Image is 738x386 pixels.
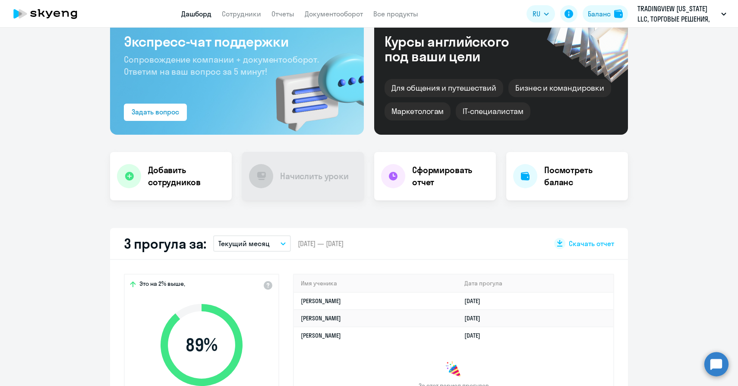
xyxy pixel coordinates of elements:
[373,9,418,18] a: Все продукты
[588,9,611,19] div: Баланс
[124,54,319,77] span: Сопровождение компании + документооборот. Ответим на ваш вопрос за 5 минут!
[412,164,489,188] h4: Сформировать отчет
[263,38,364,135] img: bg-img
[222,9,261,18] a: Сотрудники
[139,280,185,290] span: Это на 2% выше,
[181,9,211,18] a: Дашборд
[544,164,621,188] h4: Посмотреть баланс
[152,335,251,355] span: 89 %
[298,239,344,248] span: [DATE] — [DATE]
[124,33,350,50] h3: Экспресс-чат поддержки
[508,79,611,97] div: Бизнес и командировки
[301,314,341,322] a: [PERSON_NAME]
[614,9,623,18] img: balance
[124,104,187,121] button: Задать вопрос
[637,3,718,24] p: TRADINGVIEW [US_STATE] LLC, ТОРГОВЫЕ РЕШЕНИЯ, ООО
[457,275,613,292] th: Дата прогула
[148,164,225,188] h4: Добавить сотрудников
[533,9,540,19] span: RU
[305,9,363,18] a: Документооборот
[294,275,457,292] th: Имя ученика
[527,5,555,22] button: RU
[456,102,530,120] div: IT-специалистам
[301,332,341,339] a: [PERSON_NAME]
[213,235,291,252] button: Текущий месяц
[583,5,628,22] button: Балансbalance
[218,238,270,249] p: Текущий месяц
[271,9,294,18] a: Отчеты
[280,170,349,182] h4: Начислить уроки
[445,361,462,378] img: congrats
[464,314,487,322] a: [DATE]
[464,297,487,305] a: [DATE]
[385,34,532,63] div: Курсы английского под ваши цели
[132,107,179,117] div: Задать вопрос
[464,332,487,339] a: [DATE]
[633,3,731,24] button: TRADINGVIEW [US_STATE] LLC, ТОРГОВЫЕ РЕШЕНИЯ, ООО
[385,79,503,97] div: Для общения и путешествий
[124,235,206,252] h2: 3 прогула за:
[569,239,614,248] span: Скачать отчет
[301,297,341,305] a: [PERSON_NAME]
[385,102,451,120] div: Маркетологам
